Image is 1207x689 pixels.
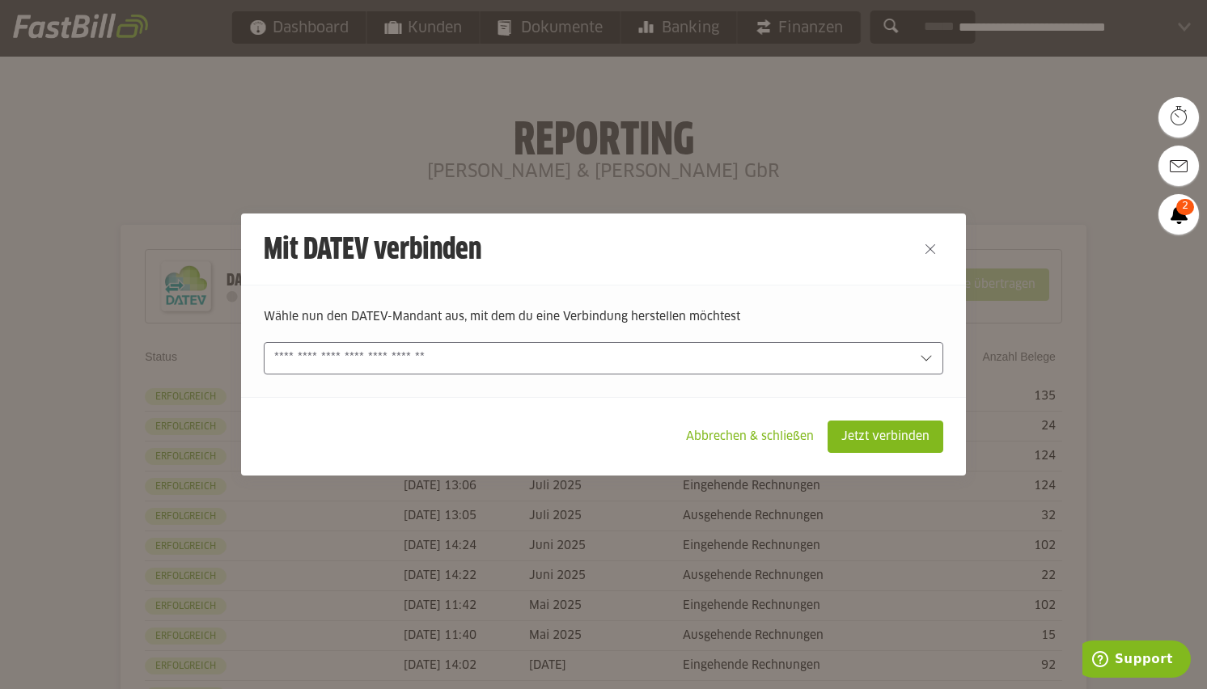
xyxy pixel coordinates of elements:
p: Wähle nun den DATEV-Mandant aus, mit dem du eine Verbindung herstellen möchtest [264,308,943,326]
iframe: Öffnet ein Widget, in dem Sie weitere Informationen finden [1082,640,1191,681]
a: 2 [1158,194,1199,235]
sl-button: Jetzt verbinden [828,421,943,453]
span: 2 [1176,199,1194,215]
sl-button: Abbrechen & schließen [672,421,828,453]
